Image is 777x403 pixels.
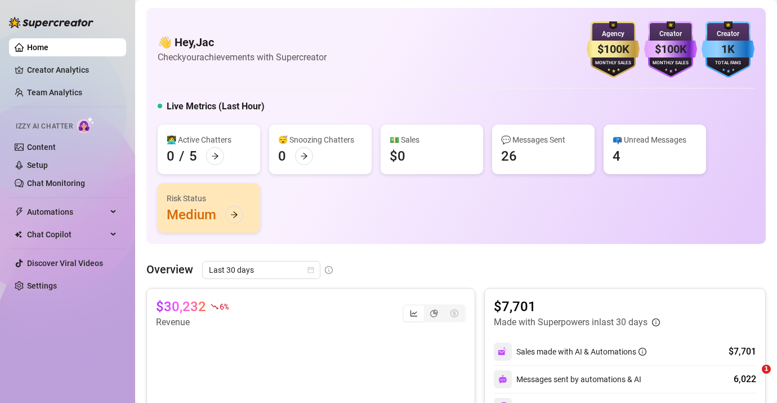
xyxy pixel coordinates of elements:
[702,29,754,39] div: Creator
[501,147,517,165] div: 26
[702,41,754,58] div: 1K
[300,152,308,160] span: arrow-right
[644,60,697,67] div: Monthly Sales
[734,373,756,386] div: 6,022
[158,34,327,50] h4: 👋 Hey, Jac
[15,231,22,238] img: Chat Copilot
[158,50,327,64] article: Check your achievements with Supercreator
[211,303,218,311] span: fall
[146,261,193,278] article: Overview
[587,60,640,67] div: Monthly Sales
[278,147,286,165] div: 0
[15,207,24,216] span: thunderbolt
[77,117,95,133] img: AI Chatter
[644,21,697,78] img: purple-badge-B9DA21FR.svg
[390,134,474,146] div: 💵 Sales
[27,203,107,221] span: Automations
[501,134,586,146] div: 💬 Messages Sent
[156,316,228,329] article: Revenue
[167,100,265,113] h5: Live Metrics (Last Hour)
[652,318,660,326] span: info-circle
[27,61,117,79] a: Creator Analytics
[27,161,48,170] a: Setup
[739,365,766,392] iframe: Intercom live chat
[587,29,640,39] div: Agency
[450,309,458,317] span: dollar-circle
[613,147,620,165] div: 4
[494,298,660,316] article: $7,701
[494,370,641,388] div: Messages sent by automations & AI
[27,281,57,290] a: Settings
[307,267,314,273] span: calendar
[209,262,314,278] span: Last 30 days
[587,41,640,58] div: $100K
[587,21,640,78] img: gold-badge-CigiZidd.svg
[403,304,466,322] div: segmented control
[516,346,646,358] div: Sales made with AI & Automations
[220,301,228,312] span: 6 %
[27,143,56,152] a: Content
[613,134,697,146] div: 📪 Unread Messages
[498,375,507,384] img: svg%3e
[410,309,418,317] span: line-chart
[27,88,82,97] a: Team Analytics
[390,147,405,165] div: $0
[9,17,93,28] img: logo-BBDzfeDw.svg
[762,365,771,374] span: 1
[325,266,333,274] span: info-circle
[430,309,438,317] span: pie-chart
[644,41,697,58] div: $100K
[189,147,197,165] div: 5
[156,298,206,316] article: $30,232
[27,225,107,243] span: Chat Copilot
[638,348,646,356] span: info-circle
[644,29,697,39] div: Creator
[167,134,251,146] div: 👩‍💻 Active Chatters
[16,121,73,132] span: Izzy AI Chatter
[498,347,508,357] img: svg%3e
[230,211,238,219] span: arrow-right
[702,21,754,78] img: blue-badge-DgoSNQY1.svg
[27,43,48,52] a: Home
[27,179,85,188] a: Chat Monitoring
[211,152,219,160] span: arrow-right
[494,316,647,329] article: Made with Superpowers in last 30 days
[702,60,754,67] div: Total Fans
[278,134,363,146] div: 😴 Snoozing Chatters
[729,345,756,358] div: $7,701
[167,192,251,205] div: Risk Status
[167,147,175,165] div: 0
[27,259,103,268] a: Discover Viral Videos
